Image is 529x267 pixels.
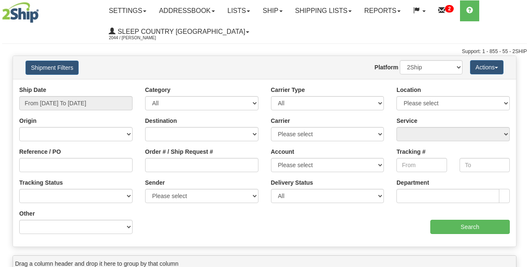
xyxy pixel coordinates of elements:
a: Shipping lists [289,0,358,21]
a: 2 [432,0,460,21]
a: Reports [358,0,407,21]
label: Destination [145,117,177,125]
label: Department [396,178,429,187]
label: Platform [375,63,399,71]
a: Addressbook [153,0,221,21]
label: Other [19,209,35,218]
label: Location [396,86,421,94]
label: Reference / PO [19,147,61,156]
img: logo2044.jpg [2,2,39,23]
sup: 2 [445,5,454,13]
span: 2044 / [PERSON_NAME] [109,34,171,42]
label: Category [145,86,171,94]
label: Carrier [271,117,290,125]
button: Shipment Filters [26,61,79,75]
label: Tracking Status [19,178,63,187]
label: Sender [145,178,165,187]
iframe: chat widget [510,91,528,176]
label: Service [396,117,417,125]
label: Origin [19,117,36,125]
a: Ship [256,0,289,21]
a: Sleep Country [GEOGRAPHIC_DATA] 2044 / [PERSON_NAME] [102,21,256,42]
label: Carrier Type [271,86,305,94]
label: Delivery Status [271,178,313,187]
input: Search [430,220,510,234]
label: Tracking # [396,147,425,156]
div: Support: 1 - 855 - 55 - 2SHIP [2,48,527,55]
button: Actions [470,60,503,74]
label: Account [271,147,294,156]
input: To [460,158,510,172]
input: From [396,158,447,172]
label: Order # / Ship Request # [145,147,213,156]
label: Ship Date [19,86,46,94]
a: Settings [102,0,153,21]
span: Sleep Country [GEOGRAPHIC_DATA] [115,28,245,35]
a: Lists [221,0,256,21]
